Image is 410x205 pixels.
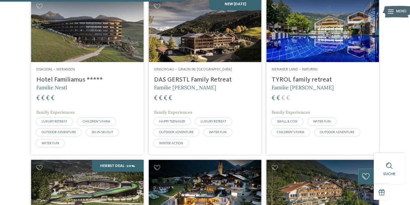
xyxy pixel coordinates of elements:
[36,84,67,91] span: Familie Nestl
[272,68,317,71] span: Meraner Land – Naturns
[313,120,331,123] span: WATER FUN
[154,109,192,115] span: Family Experiences
[159,95,162,102] span: €
[154,95,158,102] span: €
[154,76,256,84] h4: DAS GERSTL Family Retreat
[320,131,354,134] span: OUTDOOR ADVENTURE
[41,120,67,123] span: LUXURY RETREAT
[164,95,167,102] span: €
[272,76,374,84] h4: TYROL family retreat
[51,95,54,102] span: €
[46,95,50,102] span: €
[41,142,59,145] span: WATER FUN
[41,95,45,102] span: €
[36,68,75,71] span: Eisacktal – Meransen
[159,120,185,123] span: HAPPY TEENAGER
[281,95,285,102] span: €
[272,109,310,115] span: Family Experiences
[209,131,227,134] span: WATER FUN
[154,84,216,91] span: Familie [PERSON_NAME]
[272,95,275,102] span: €
[272,84,334,91] span: Familie [PERSON_NAME]
[159,142,183,145] span: WINTER ACTION
[159,131,193,134] span: OUTDOOR ADVENTURE
[383,172,395,176] span: Suche
[41,131,76,134] span: OUTDOOR ADVENTURE
[91,131,113,134] span: SKI-IN SKI-OUT
[277,131,304,134] span: CHILDREN’S FARM
[286,95,290,102] span: €
[36,95,40,102] span: €
[276,95,280,102] span: €
[169,95,172,102] span: €
[154,68,232,71] span: Vinschgau – Graun im [GEOGRAPHIC_DATA]
[277,120,298,123] span: SMALL & COSY
[36,109,75,115] span: Family Experiences
[201,120,226,123] span: LUXURY RETREAT
[83,120,110,123] span: CHILDREN’S FARM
